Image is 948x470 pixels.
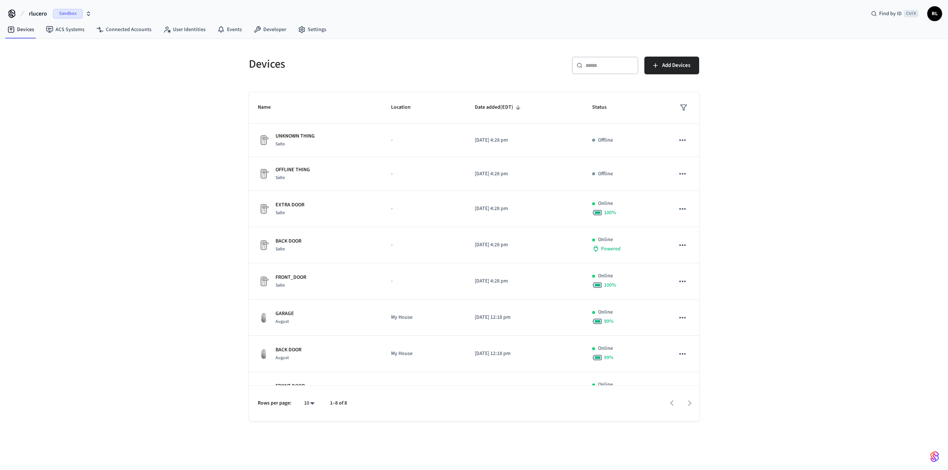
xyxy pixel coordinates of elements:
[598,345,613,352] p: Online
[276,346,301,354] p: BACK DOOR
[258,134,270,146] img: Placeholder Lock Image
[604,209,616,216] span: 100 %
[292,23,332,36] a: Settings
[258,239,270,251] img: Placeholder Lock Image
[662,61,690,70] span: Add Devices
[475,277,574,285] p: [DATE] 4:28 pm
[249,57,470,72] h5: Devices
[865,7,924,20] div: Find by IDCtrl K
[276,318,289,325] span: August
[258,348,270,360] img: August Wifi Smart Lock 3rd Gen, Silver, Front
[391,205,457,213] p: -
[604,318,614,325] span: 99 %
[391,102,420,113] span: Location
[276,246,285,252] span: Salto
[391,350,457,358] p: My House
[598,136,613,144] p: Offline
[276,201,304,209] p: EXTRA DOOR
[276,166,310,174] p: OFFLINE THING
[276,237,301,245] p: BACK DOOR
[927,6,942,21] button: RL
[879,10,902,17] span: Find by ID
[475,314,574,321] p: [DATE] 12:18 pm
[601,245,621,253] span: Powered
[276,355,289,361] span: August
[258,384,270,396] img: August Wifi Smart Lock 3rd Gen, Silver, Front
[40,23,90,36] a: ACS Systems
[391,314,457,321] p: My House
[276,132,315,140] p: UNKNOWN THING
[276,282,285,288] span: Salto
[598,200,613,207] p: Online
[248,23,292,36] a: Developer
[258,275,270,287] img: Placeholder Lock Image
[391,277,457,285] p: -
[211,23,248,36] a: Events
[598,236,613,244] p: Online
[276,175,285,181] span: Salto
[930,451,939,463] img: SeamLogoGradient.69752ec5.svg
[157,23,211,36] a: User Identities
[904,10,918,17] span: Ctrl K
[391,136,457,144] p: -
[258,168,270,180] img: Placeholder Lock Image
[475,205,574,213] p: [DATE] 4:28 pm
[300,398,318,409] div: 10
[604,354,614,361] span: 99 %
[644,57,699,74] button: Add Devices
[475,241,574,249] p: [DATE] 4:28 pm
[592,102,616,113] span: Status
[276,210,285,216] span: Salto
[475,170,574,178] p: [DATE] 4:28 pm
[258,399,291,407] p: Rows per page:
[928,7,941,20] span: RL
[276,141,285,147] span: Salto
[475,102,523,113] span: Date added(EDT)
[330,399,347,407] p: 1–8 of 8
[276,382,305,390] p: FRONT DOOR
[53,9,83,18] span: Sandbox
[276,310,294,318] p: GARAGE
[391,170,457,178] p: -
[604,281,616,289] span: 100 %
[276,274,306,281] p: FRONT_DOOR
[1,23,40,36] a: Devices
[29,9,47,18] span: rlucero
[258,102,280,113] span: Name
[391,241,457,249] p: -
[598,308,613,316] p: Online
[598,272,613,280] p: Online
[475,350,574,358] p: [DATE] 12:18 pm
[475,136,574,144] p: [DATE] 4:28 pm
[598,170,613,178] p: Offline
[598,381,613,389] p: Online
[258,312,270,324] img: August Wifi Smart Lock 3rd Gen, Silver, Front
[90,23,157,36] a: Connected Accounts
[249,92,699,408] table: sticky table
[258,203,270,215] img: Placeholder Lock Image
